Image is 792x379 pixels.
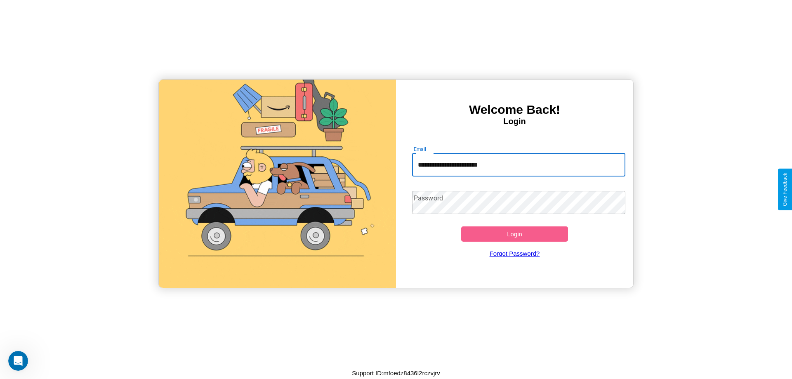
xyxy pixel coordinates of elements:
a: Forgot Password? [408,242,622,265]
button: Login [461,226,568,242]
h3: Welcome Back! [396,103,633,117]
p: Support ID: mfoedz8436l2rczvjrv [352,367,440,379]
img: gif [159,80,396,288]
label: Email [414,146,427,153]
h4: Login [396,117,633,126]
div: Give Feedback [782,173,788,206]
iframe: Intercom live chat [8,351,28,371]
